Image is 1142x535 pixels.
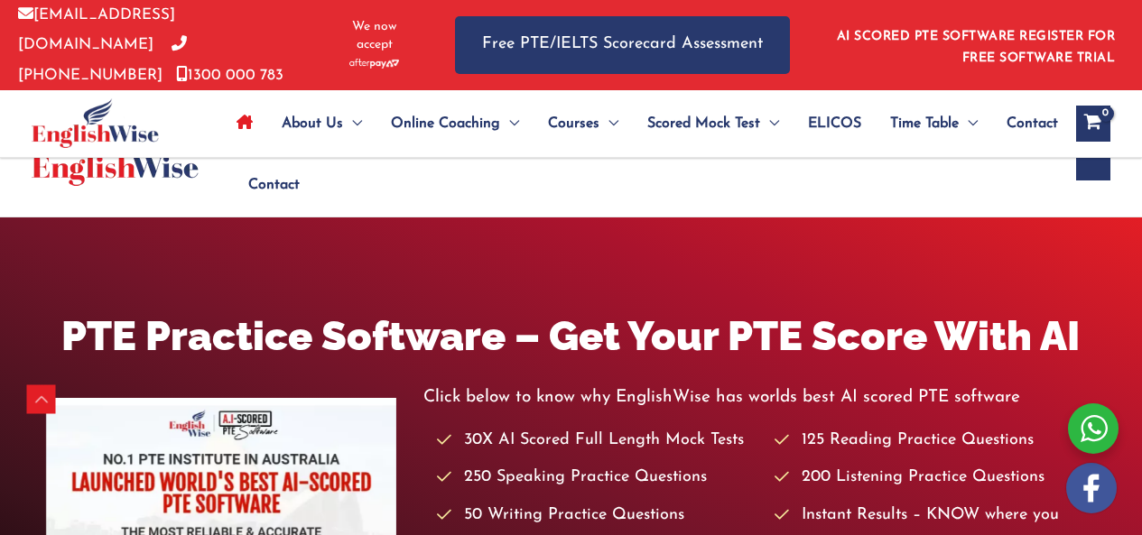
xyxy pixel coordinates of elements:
a: 1300 000 783 [176,68,283,83]
a: AI SCORED PTE SOFTWARE REGISTER FOR FREE SOFTWARE TRIAL [837,30,1116,65]
a: Contact [234,153,300,217]
a: Free PTE/IELTS Scorecard Assessment [455,16,790,73]
h1: PTE Practice Software – Get Your PTE Score With AI [46,308,1097,364]
li: 30X AI Scored Full Length Mock Tests [437,426,758,456]
span: Menu Toggle [500,92,519,155]
img: Afterpay-Logo [349,59,399,69]
span: ELICOS [808,92,861,155]
span: Menu Toggle [343,92,362,155]
a: [EMAIL_ADDRESS][DOMAIN_NAME] [18,7,175,52]
a: CoursesMenu Toggle [534,92,633,155]
p: Click below to know why EnglishWise has worlds best AI scored PTE software [423,383,1097,412]
nav: Site Navigation: Main Menu [222,92,1058,155]
span: Menu Toggle [760,92,779,155]
a: Scored Mock TestMenu Toggle [633,92,794,155]
span: We now accept [339,18,410,54]
li: 250 Speaking Practice Questions [437,463,758,493]
a: View Shopping Cart, empty [1076,106,1110,142]
a: Time TableMenu Toggle [876,92,992,155]
a: Contact [992,92,1058,155]
li: 50 Writing Practice Questions [437,501,758,530]
span: Scored Mock Test [647,92,760,155]
span: Courses [548,92,599,155]
img: cropped-ew-logo [32,98,159,148]
span: Online Coaching [391,92,500,155]
span: Contact [1007,92,1058,155]
aside: Header Widget 1 [826,15,1124,74]
li: 125 Reading Practice Questions [775,426,1096,456]
a: ELICOS [794,92,876,155]
span: Menu Toggle [599,92,618,155]
li: 200 Listening Practice Questions [775,463,1096,493]
span: Menu Toggle [959,92,978,155]
span: Time Table [890,92,959,155]
span: About Us [282,92,343,155]
a: [PHONE_NUMBER] [18,37,187,82]
a: About UsMenu Toggle [267,92,376,155]
a: Online CoachingMenu Toggle [376,92,534,155]
span: Contact [248,153,300,217]
img: white-facebook.png [1066,463,1117,513]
